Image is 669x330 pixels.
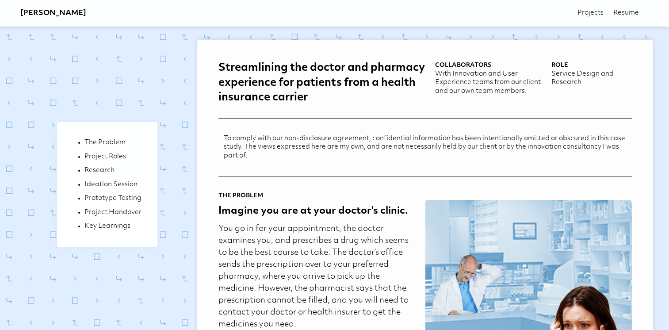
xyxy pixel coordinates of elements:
[551,62,568,68] span: Role
[218,192,632,200] div: The Problem
[435,61,542,106] div: With Innovation and User Experience teams from our client and our own team members.
[613,9,639,18] a: Resume
[84,208,141,217] a: Project Handover
[20,8,86,19] a: [PERSON_NAME]
[84,138,141,147] a: The Problem
[84,166,141,175] a: Research
[435,62,492,68] span: Collaborators
[84,180,141,189] a: Ideation Session
[551,61,632,106] div: Service Design and Research
[218,205,409,218] div: Imagine you are at your doctor's clinic.
[577,9,604,18] a: Projects
[218,129,632,177] div: To comply with our non-disclosure agreement, confidential information has been intentionally omit...
[218,61,425,106] h2: Streamlining the doctor and pharmacy experience for patients from a health insurance carrier
[84,222,141,231] a: Key Learnings
[84,153,141,161] a: Project Roles
[84,194,141,203] a: Prototype Testing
